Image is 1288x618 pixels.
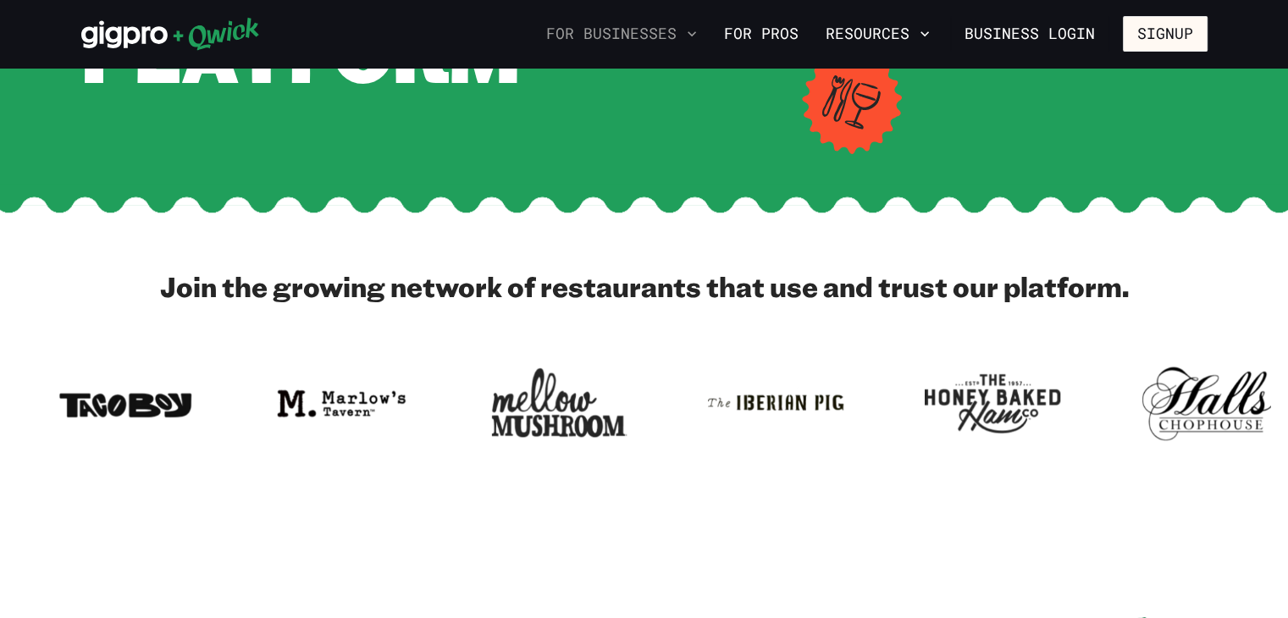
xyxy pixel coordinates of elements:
[81,269,1208,303] h2: Join the growing network of restaurants that use and trust our platform.
[58,357,193,449] img: Logo for Taco Boy
[819,19,937,48] button: Resources
[925,357,1060,449] img: Logo for Honeybaked Ham
[539,19,704,48] button: For Businesses
[491,357,627,449] img: Logo for Mellow Mushroom
[1123,16,1208,52] button: Signup
[1142,357,1277,449] img: Logo for Halls
[950,16,1109,52] a: Business Login
[708,357,843,449] img: Logo for Iberian Pig
[274,357,410,449] img: Logo for Marlow's Tavern
[717,19,805,48] a: For Pros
